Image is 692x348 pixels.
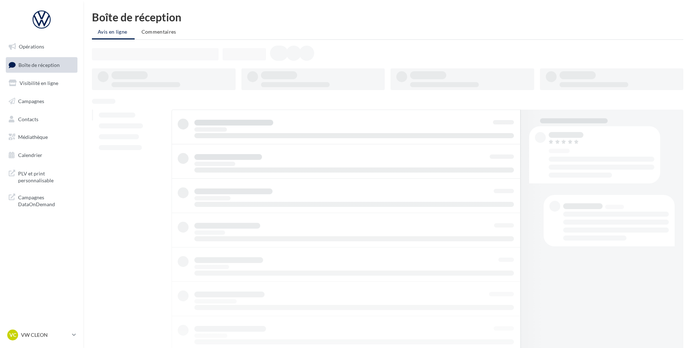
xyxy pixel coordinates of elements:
[18,134,48,140] span: Médiathèque
[21,331,69,339] p: VW CLEON
[18,61,60,68] span: Boîte de réception
[20,80,58,86] span: Visibilité en ligne
[4,148,79,163] a: Calendrier
[18,152,42,158] span: Calendrier
[4,190,79,211] a: Campagnes DataOnDemand
[6,328,77,342] a: VC VW CLEON
[4,112,79,127] a: Contacts
[142,29,176,35] span: Commentaires
[4,39,79,54] a: Opérations
[4,130,79,145] a: Médiathèque
[4,57,79,73] a: Boîte de réception
[18,169,75,184] span: PLV et print personnalisable
[4,94,79,109] a: Campagnes
[4,166,79,187] a: PLV et print personnalisable
[18,192,75,208] span: Campagnes DataOnDemand
[9,331,16,339] span: VC
[92,12,683,22] div: Boîte de réception
[19,43,44,50] span: Opérations
[18,98,44,104] span: Campagnes
[18,116,38,122] span: Contacts
[4,76,79,91] a: Visibilité en ligne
